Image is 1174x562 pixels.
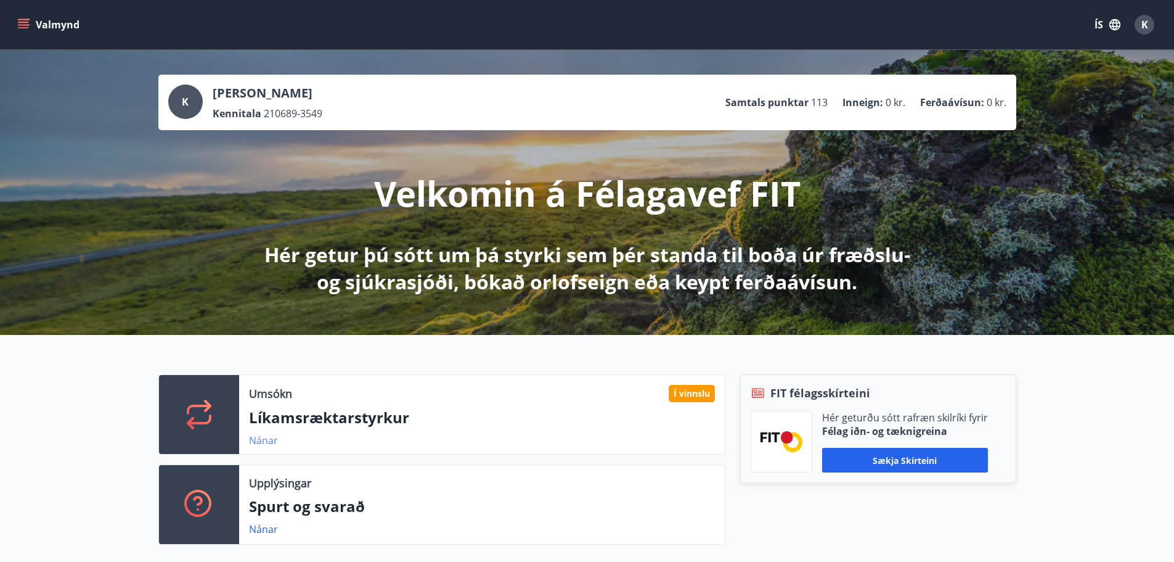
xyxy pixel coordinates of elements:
[213,107,261,120] p: Kennitala
[822,411,988,424] p: Hér geturðu sótt rafræn skilríki fyrir
[264,107,322,120] span: 210689-3549
[669,385,715,402] div: Í vinnslu
[886,96,905,109] span: 0 kr.
[15,14,84,36] button: menu
[213,85,322,102] p: [PERSON_NAME]
[249,434,278,447] a: Nánar
[249,523,278,536] a: Nánar
[822,424,988,438] p: Félag iðn- og tæknigreina
[770,385,870,401] span: FIT félagsskírteini
[987,96,1006,109] span: 0 kr.
[822,448,988,473] button: Sækja skírteini
[1141,18,1148,31] span: K
[811,96,828,109] span: 113
[182,95,189,109] span: K
[374,170,801,217] p: Velkomin á Félagavef FIT
[920,96,984,109] p: Ferðaávísun :
[842,96,883,109] p: Inneign :
[249,475,311,491] p: Upplýsingar
[249,496,715,517] p: Spurt og svarað
[760,431,802,452] img: FPQVkF9lTnNbbaRSFyT17YYeljoOGk5m51IhT0bO.png
[1088,14,1127,36] button: ÍS
[262,241,913,295] p: Hér getur þú sótt um þá styrki sem þér standa til boða úr fræðslu- og sjúkrasjóði, bókað orlofsei...
[249,386,292,402] p: Umsókn
[1130,10,1159,39] button: K
[249,407,715,428] p: Líkamsræktarstyrkur
[725,96,809,109] p: Samtals punktar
